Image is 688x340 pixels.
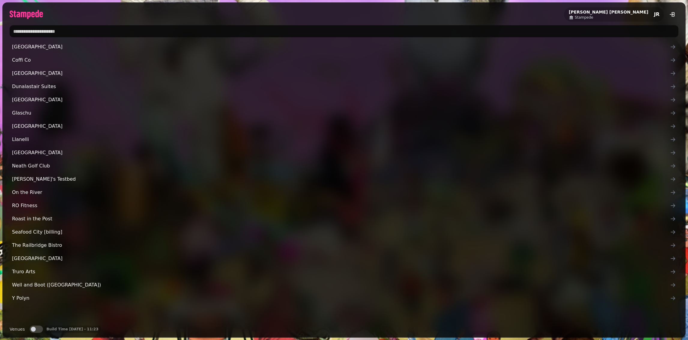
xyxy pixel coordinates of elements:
span: Llanelli [12,136,670,143]
p: Build Time [DATE] - 11:23 [47,327,98,332]
span: [PERSON_NAME]'s Testbed [12,176,670,183]
a: Seafood City [billing] [10,226,678,238]
a: [PERSON_NAME]'s Testbed [10,173,678,185]
h2: [PERSON_NAME] [PERSON_NAME] [569,9,648,15]
span: Y Polyn [12,295,670,302]
span: RO Fitness [12,202,670,209]
span: [GEOGRAPHIC_DATA] [12,123,670,130]
a: Stampede [569,15,648,20]
button: logout [666,8,678,20]
a: Dunalastair Suites [10,81,678,93]
a: [GEOGRAPHIC_DATA] [10,120,678,132]
span: Neath Golf Club [12,162,670,170]
a: Y Polyn [10,292,678,304]
span: [GEOGRAPHIC_DATA] [12,96,670,103]
span: Seafood City [billing] [12,228,670,236]
a: Roast in the Post [10,213,678,225]
span: Stampede [575,15,593,20]
span: Glaschu [12,109,670,117]
a: Neath Golf Club [10,160,678,172]
a: The Railbridge Bistro [10,239,678,251]
img: logo [10,10,43,19]
span: [GEOGRAPHIC_DATA] [12,70,670,77]
span: Dunalastair Suites [12,83,670,90]
span: On the River [12,189,670,196]
span: Well and Boot ([GEOGRAPHIC_DATA]) [12,281,670,289]
label: Venues [10,326,25,333]
span: Roast in the Post [12,215,670,222]
span: [GEOGRAPHIC_DATA] [12,255,670,262]
a: Well and Boot ([GEOGRAPHIC_DATA]) [10,279,678,291]
a: [GEOGRAPHIC_DATA] [10,67,678,79]
a: [GEOGRAPHIC_DATA] [10,147,678,159]
a: On the River [10,186,678,198]
a: [GEOGRAPHIC_DATA] [10,41,678,53]
a: RO Fitness [10,200,678,212]
span: JR [654,12,659,17]
a: Llanelli [10,133,678,145]
a: [GEOGRAPHIC_DATA] [10,253,678,265]
span: The Railbridge Bistro [12,242,670,249]
span: [GEOGRAPHIC_DATA] [12,43,670,51]
span: Coffi Co [12,57,670,64]
a: Coffi Co [10,54,678,66]
span: [GEOGRAPHIC_DATA] [12,149,670,156]
span: Truro Arts [12,268,670,275]
a: Truro Arts [10,266,678,278]
a: Glaschu [10,107,678,119]
a: [GEOGRAPHIC_DATA] [10,94,678,106]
